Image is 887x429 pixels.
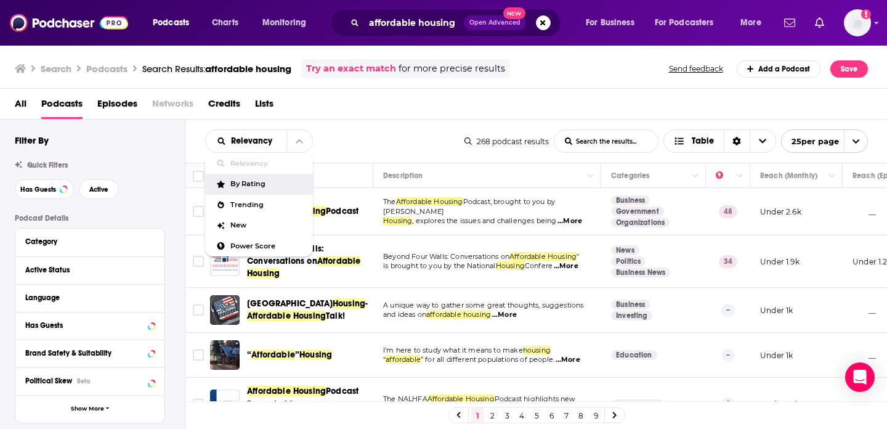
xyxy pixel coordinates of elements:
[142,63,291,75] a: Search Results:affordable housing
[383,168,423,183] div: Description
[719,255,737,268] p: 34
[853,399,876,409] p: __
[719,205,737,218] p: 48
[299,349,332,360] span: Housing
[342,9,573,37] div: Search podcasts, credits, & more...
[25,262,155,277] button: Active Status
[740,14,761,31] span: More
[144,13,205,33] button: open menu
[760,168,817,183] div: Reach (Monthly)
[611,168,649,183] div: Categories
[41,94,83,119] a: Podcasts
[152,94,193,119] span: Networks
[721,304,735,316] p: --
[20,186,56,193] span: Has Guests
[25,317,155,333] button: Has Guests
[611,218,670,227] a: Organizations
[251,349,295,360] span: Affordable
[692,137,714,145] span: Table
[611,268,670,277] a: Business News
[25,321,144,330] div: Has Guests
[523,346,551,354] span: housing
[25,293,147,302] div: Language
[210,295,240,325] img: USA Housing - Affordable Housing Talk!
[560,408,572,423] a: 7
[25,234,155,249] button: Category
[399,62,505,76] span: for more precise results
[716,168,733,183] div: Power Score
[247,298,333,309] span: [GEOGRAPHIC_DATA]
[247,311,326,321] span: Affordable Housing
[86,63,128,75] h3: Podcasts
[97,94,137,119] a: Episodes
[247,349,332,361] a: “Affordable”Housing
[247,349,251,360] span: “
[427,394,495,403] span: Affordable Housing
[326,311,345,321] span: Talk!
[230,202,303,208] span: Trending
[663,129,776,153] h2: Choose View
[426,310,491,319] span: affordable housing
[247,386,326,396] span: Affordable Housing
[845,362,875,392] div: Open Intercom Messenger
[210,340,240,370] img: “Affordable” Housing
[208,94,240,119] a: Credits
[611,206,664,216] a: Government
[383,216,412,225] span: Housing
[495,394,576,403] span: Podcast highlights new
[830,60,868,78] button: Save
[577,13,650,33] button: open menu
[386,355,421,364] span: affordable
[557,216,582,226] span: ...More
[15,395,164,423] button: Show More
[41,63,71,75] h3: Search
[210,390,240,419] img: Affordable Housing Podcast Presented by NALHFA
[781,129,868,153] button: open menu
[665,63,727,74] button: Send feedback
[247,243,369,280] a: Beyond Four Walls: Conversations onAffordable Housing
[583,169,598,184] button: Column Actions
[254,13,322,33] button: open menu
[231,137,277,145] span: Relevancy
[193,304,204,316] span: Toggle select row
[589,408,602,423] a: 9
[71,406,104,412] span: Show More
[10,11,128,35] img: Podchaser - Follow, Share and Rate Podcasts
[760,305,793,316] p: Under 1k
[383,301,583,309] span: A unique way to gather some great thoughts, suggestions
[844,9,871,36] button: Show profile menu
[464,15,526,30] button: Open AdvancedNew
[255,94,273,119] span: Lists
[501,408,513,423] a: 3
[79,179,119,199] button: Active
[611,399,664,409] a: Government
[25,345,155,361] a: Brand Safety & Suitability
[760,256,800,267] p: Under 1.9k
[844,9,871,36] span: Logged in as zeke_lerner
[383,252,509,261] span: Beyond Four Walls: Conversations on
[471,408,484,423] a: 1
[306,62,396,76] a: Try an exact match
[516,408,528,423] a: 4
[383,355,386,364] span: “
[611,300,650,309] a: Business
[496,261,525,270] span: Housing
[15,214,165,223] p: Podcast Details
[421,355,554,364] span: ” for all different populations of people.
[503,7,525,19] span: New
[247,298,369,322] a: [GEOGRAPHIC_DATA]Housing-Affordable HousingTalk!
[611,311,652,321] a: Investing
[89,186,108,193] span: Active
[25,266,147,274] div: Active Status
[383,310,426,319] span: and ideas on
[760,399,800,409] p: Under 1.2k
[205,63,291,75] span: affordable housing
[396,197,463,206] span: Affordable Housing
[230,243,303,250] span: Power Score
[230,181,303,187] span: By Rating
[153,14,189,31] span: Podcasts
